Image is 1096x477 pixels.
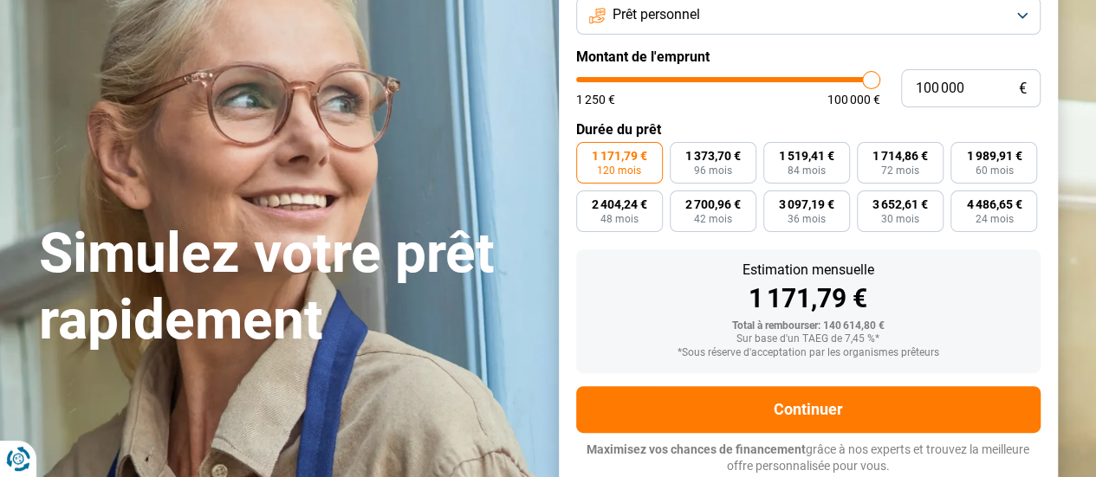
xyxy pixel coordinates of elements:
span: 24 mois [975,214,1013,224]
span: 4 486,65 € [966,198,1021,210]
div: *Sous réserve d'acceptation par les organismes prêteurs [590,347,1027,359]
span: 3 097,19 € [779,198,834,210]
span: Maximisez vos chances de financement [587,442,806,456]
span: 1 519,41 € [779,150,834,162]
span: 100 000 € [827,93,880,106]
span: 1 250 € [576,93,615,106]
div: 1 171,79 € [590,286,1027,312]
span: 1 714,86 € [872,150,928,162]
span: 120 mois [597,165,641,176]
span: 1 989,91 € [966,150,1021,162]
span: 30 mois [881,214,919,224]
label: Durée du prêt [576,121,1041,138]
label: Montant de l'emprunt [576,48,1041,65]
span: 48 mois [600,214,639,224]
p: grâce à nos experts et trouvez la meilleure offre personnalisée pour vous. [576,442,1041,475]
div: Sur base d'un TAEG de 7,45 %* [590,333,1027,345]
span: 36 mois [788,214,826,224]
span: Prêt personnel [613,5,700,24]
div: Estimation mensuelle [590,263,1027,277]
div: Total à rembourser: 140 614,80 € [590,320,1027,332]
span: 60 mois [975,165,1013,176]
span: 1 373,70 € [685,150,741,162]
span: 72 mois [881,165,919,176]
span: 84 mois [788,165,826,176]
span: 96 mois [694,165,732,176]
button: Continuer [576,386,1041,433]
span: € [1019,81,1027,96]
span: 42 mois [694,214,732,224]
span: 2 700,96 € [685,198,741,210]
span: 1 171,79 € [592,150,647,162]
span: 2 404,24 € [592,198,647,210]
h1: Simulez votre prêt rapidement [39,221,538,354]
span: 3 652,61 € [872,198,928,210]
